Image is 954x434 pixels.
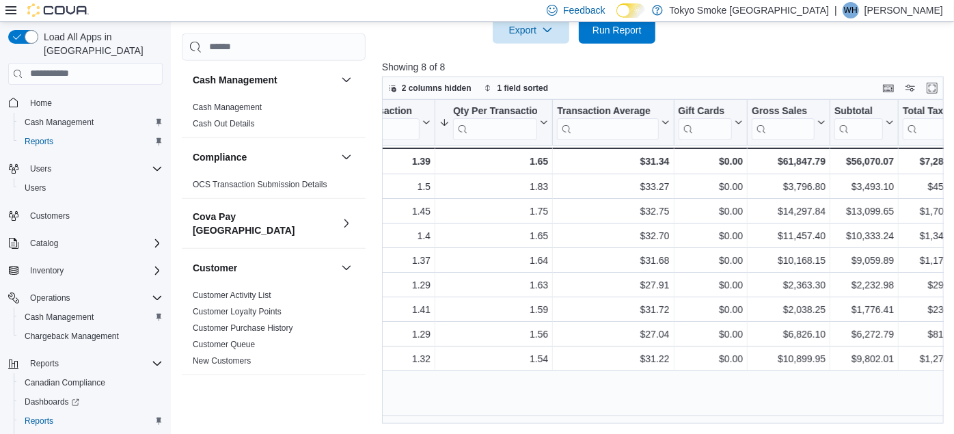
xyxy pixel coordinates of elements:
[14,132,168,151] button: Reports
[834,105,883,118] div: Subtotal
[30,211,70,221] span: Customers
[752,105,826,139] button: Gross Sales
[752,203,826,219] div: $14,297.84
[439,351,548,367] div: 1.54
[193,289,271,300] span: Customer Activity List
[25,208,75,224] a: Customers
[25,262,163,279] span: Inventory
[312,153,431,169] div: 1.39
[193,101,262,112] span: Cash Management
[678,252,743,269] div: $0.00
[25,290,163,306] span: Operations
[493,16,569,44] button: Export
[752,228,826,244] div: $11,457.40
[880,80,897,96] button: Keyboard shortcuts
[678,178,743,195] div: $0.00
[182,176,366,198] div: Compliance
[3,288,168,308] button: Operations
[193,306,282,316] span: Customer Loyalty Points
[834,326,894,342] div: $6,272.79
[338,148,355,165] button: Compliance
[30,265,64,276] span: Inventory
[193,323,293,332] a: Customer Purchase History
[903,105,951,118] div: Total Tax
[25,290,76,306] button: Operations
[193,179,327,189] a: OCS Transaction Submission Details
[14,411,168,431] button: Reports
[678,228,743,244] div: $0.00
[563,3,605,17] span: Feedback
[19,394,163,410] span: Dashboards
[3,206,168,226] button: Customers
[834,105,894,139] button: Subtotal
[834,203,894,219] div: $13,099.65
[453,105,537,139] div: Qty Per Transaction
[25,117,94,128] span: Cash Management
[616,3,645,18] input: Dark Mode
[25,136,53,147] span: Reports
[844,2,858,18] span: WH
[592,23,642,37] span: Run Report
[501,16,561,44] span: Export
[30,238,58,249] span: Catalog
[25,377,105,388] span: Canadian Compliance
[312,203,431,219] div: 1.45
[25,161,57,177] button: Users
[19,375,163,391] span: Canadian Compliance
[557,105,658,139] div: Transaction Average
[14,392,168,411] a: Dashboards
[439,228,548,244] div: 1.65
[193,290,271,299] a: Customer Activity List
[678,153,743,169] div: $0.00
[678,203,743,219] div: $0.00
[193,260,336,274] button: Customer
[19,394,85,410] a: Dashboards
[557,105,658,118] div: Transaction Average
[678,326,743,342] div: $0.00
[834,105,883,139] div: Subtotal
[752,301,826,318] div: $2,038.25
[193,102,262,111] a: Cash Management
[752,277,826,293] div: $2,363.30
[752,178,826,195] div: $3,796.80
[338,71,355,87] button: Cash Management
[557,105,669,139] button: Transaction Average
[453,105,537,118] div: Qty Per Transaction
[14,327,168,346] button: Chargeback Management
[14,308,168,327] button: Cash Management
[752,351,826,367] div: $10,899.95
[3,159,168,178] button: Users
[312,301,431,318] div: 1.41
[182,286,366,374] div: Customer
[834,2,837,18] p: |
[312,228,431,244] div: 1.4
[25,182,46,193] span: Users
[193,209,336,236] h3: Cova Pay [GEOGRAPHIC_DATA]
[557,326,669,342] div: $27.04
[834,277,894,293] div: $2,232.98
[19,114,163,131] span: Cash Management
[557,178,669,195] div: $33.27
[834,351,894,367] div: $9,802.01
[25,262,69,279] button: Inventory
[557,252,669,269] div: $31.68
[25,235,64,252] button: Catalog
[439,203,548,219] div: 1.75
[678,351,743,367] div: $0.00
[439,252,548,269] div: 1.64
[903,105,951,139] div: Total Tax
[478,80,554,96] button: 1 field sorted
[834,153,894,169] div: $56,070.07
[843,2,859,18] div: Will Holmes
[752,105,815,118] div: Gross Sales
[193,72,277,86] h3: Cash Management
[312,351,431,367] div: 1.32
[752,252,826,269] div: $10,168.15
[25,355,64,372] button: Reports
[25,312,94,323] span: Cash Management
[338,215,355,231] button: Cova Pay [GEOGRAPHIC_DATA]
[579,16,655,44] button: Run Report
[902,80,918,96] button: Display options
[14,178,168,198] button: Users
